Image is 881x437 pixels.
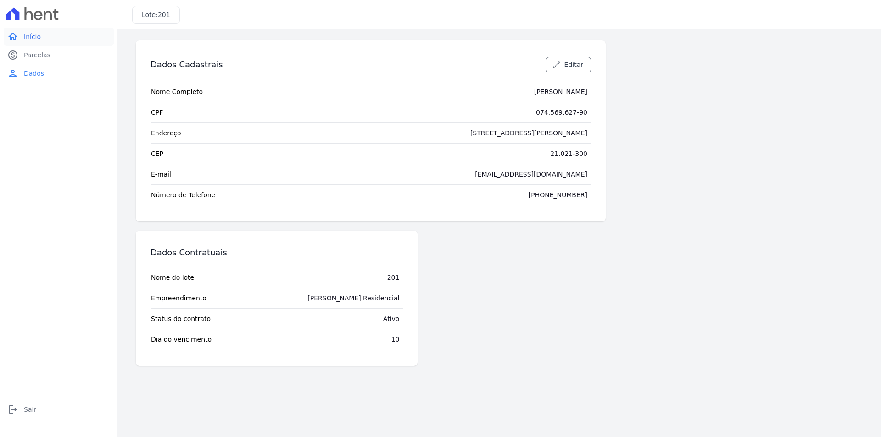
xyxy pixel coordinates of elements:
[151,273,194,282] span: Nome do lote
[151,87,203,96] span: Nome Completo
[151,128,181,138] span: Endereço
[7,68,18,79] i: person
[546,57,591,72] a: Editar
[534,87,587,96] div: [PERSON_NAME]
[387,273,400,282] div: 201
[383,314,400,323] div: Ativo
[151,108,163,117] span: CPF
[307,293,399,303] div: [PERSON_NAME] Residencial
[151,247,227,258] h3: Dados Contratuais
[4,46,114,64] a: paidParcelas
[158,11,170,18] span: 201
[151,170,171,179] span: E-mail
[151,314,211,323] span: Status do contrato
[4,400,114,419] a: logoutSair
[7,31,18,42] i: home
[151,335,212,344] span: Dia do vencimento
[4,28,114,46] a: homeInício
[4,64,114,83] a: personDados
[475,170,587,179] div: [EMAIL_ADDRESS][DOMAIN_NAME]
[151,190,215,199] span: Número de Telefone
[7,50,18,61] i: paid
[151,59,223,70] h3: Dados Cadastrais
[564,60,583,69] span: Editar
[550,149,587,158] div: 21.021-300
[391,335,400,344] div: 10
[24,405,36,414] span: Sair
[151,149,163,158] span: CEP
[470,128,587,138] div: [STREET_ADDRESS][PERSON_NAME]
[151,293,206,303] span: Empreendimento
[536,108,587,117] div: 074.569.627-90
[529,190,587,199] div: [PHONE_NUMBER]
[24,32,41,41] span: Início
[142,10,170,20] h3: Lote:
[7,404,18,415] i: logout
[24,69,44,78] span: Dados
[24,50,50,60] span: Parcelas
